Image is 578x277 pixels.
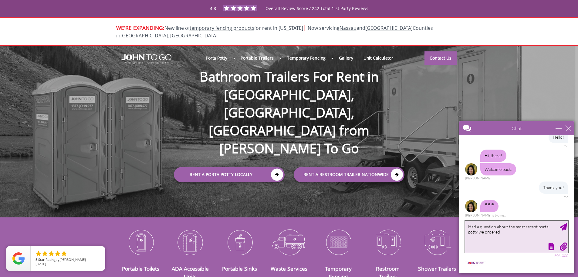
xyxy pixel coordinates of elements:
[318,226,359,258] img: Temporary-Fencing-cion_N.png
[38,257,56,262] span: Star Rating
[35,257,37,262] span: 5
[35,261,46,266] span: [DATE]
[121,226,161,258] img: Portable-Toilets-icon_N.png
[122,265,159,272] a: Portable Toilets
[294,167,404,182] a: rent a RESTROOM TRAILER Nationwide
[116,24,164,31] span: WE'RE EXPANDING:
[418,265,456,272] a: Shower Trailers
[365,25,413,31] a: [GEOGRAPHIC_DATA]
[219,226,260,258] img: Portable-Sinks-icon_N.png
[271,265,307,272] a: Waste Services
[54,250,61,257] li: 
[120,32,218,39] a: [GEOGRAPHIC_DATA], [GEOGRAPHIC_DATA]
[235,51,279,64] a: Portable Trailers
[121,54,171,64] img: JOHN to go
[269,226,309,258] img: Waste-Services-icon_N.png
[170,226,210,258] img: ADA-Accessible-Units-icon_N.png
[60,250,68,257] li: 
[59,257,86,262] span: [PERSON_NAME]
[417,226,458,258] img: Shower-Trailers-icon_N.png
[168,48,411,158] h1: Bathroom Trailers For Rent in [GEOGRAPHIC_DATA], [GEOGRAPHIC_DATA], [GEOGRAPHIC_DATA] from [PERSO...
[210,5,216,11] span: 4.8
[282,51,331,64] a: Temporary Fencing
[340,25,357,31] a: Nassau
[12,252,25,265] img: Review Rating
[35,250,42,257] li: 
[265,5,368,23] span: Overall Review Score / 242 Total 1-st Party Reviews
[41,250,49,257] li: 
[334,51,358,64] a: Gallery
[222,265,257,272] a: Portable Sinks
[190,25,254,31] a: temporary fencing products
[368,226,408,258] img: Restroom-Trailers-icon_N.png
[35,258,100,262] span: by
[116,25,433,39] span: Now servicing and Counties in
[358,51,399,64] a: Unit Calculator
[48,250,55,257] li: 
[174,167,285,182] a: Rent a Porta Potty Locally
[455,118,578,277] iframe: Live Chat Box
[303,23,306,32] span: |
[201,51,232,64] a: Porta Potty
[424,51,457,65] a: Contact Us
[116,25,433,39] span: New line of for rent in [US_STATE]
